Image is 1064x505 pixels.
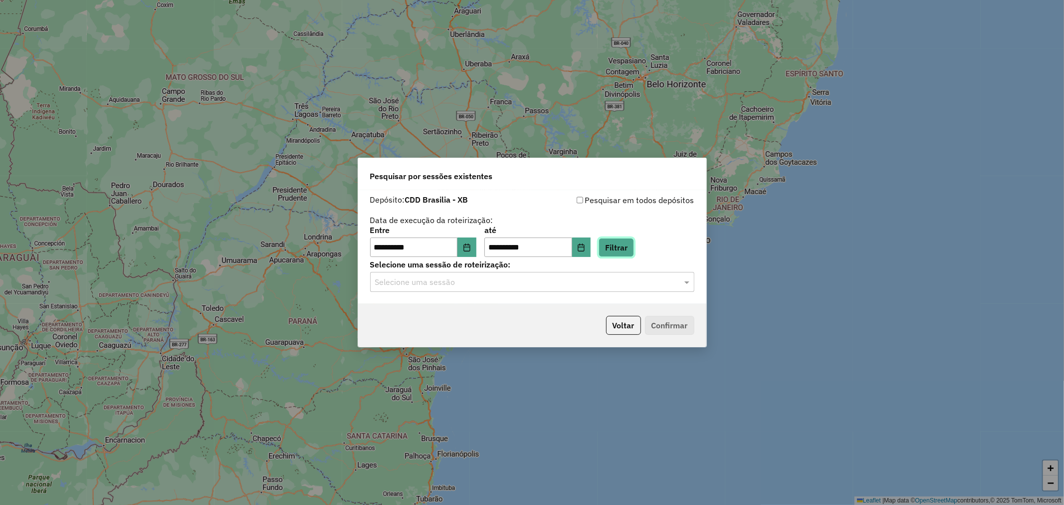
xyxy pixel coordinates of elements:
button: Choose Date [457,238,476,257]
label: Entre [370,224,476,236]
span: Pesquisar por sessões existentes [370,170,493,182]
button: Filtrar [599,238,634,257]
label: Data de execução da roteirização: [370,214,493,226]
button: Voltar [606,316,641,335]
div: Pesquisar em todos depósitos [532,194,694,206]
label: Depósito: [370,194,468,206]
label: Selecione uma sessão de roteirização: [370,258,694,270]
strong: CDD Brasilia - XB [405,195,468,205]
label: até [484,224,591,236]
button: Choose Date [572,238,591,257]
